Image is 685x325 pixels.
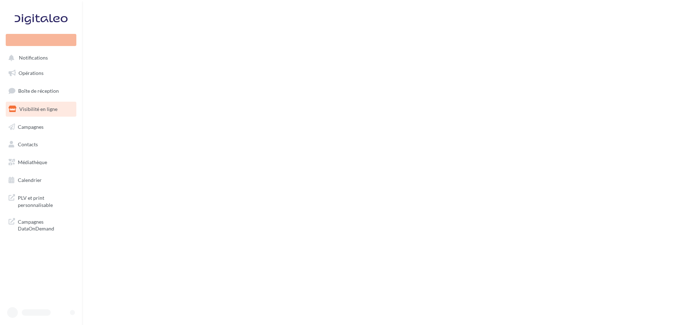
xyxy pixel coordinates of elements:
span: Opérations [19,70,44,76]
span: Boîte de réception [18,88,59,94]
span: Contacts [18,141,38,147]
a: Campagnes DataOnDemand [4,214,78,235]
a: Contacts [4,137,78,152]
span: PLV et print personnalisable [18,193,73,208]
a: Médiathèque [4,155,78,170]
span: Campagnes [18,123,44,130]
a: PLV et print personnalisable [4,190,78,211]
div: Nouvelle campagne [6,34,76,46]
a: Boîte de réception [4,83,78,98]
span: Médiathèque [18,159,47,165]
span: Notifications [19,55,48,61]
span: Visibilité en ligne [19,106,57,112]
span: Calendrier [18,177,42,183]
a: Calendrier [4,173,78,188]
a: Visibilité en ligne [4,102,78,117]
a: Opérations [4,66,78,81]
a: Campagnes [4,120,78,134]
span: Campagnes DataOnDemand [18,217,73,232]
